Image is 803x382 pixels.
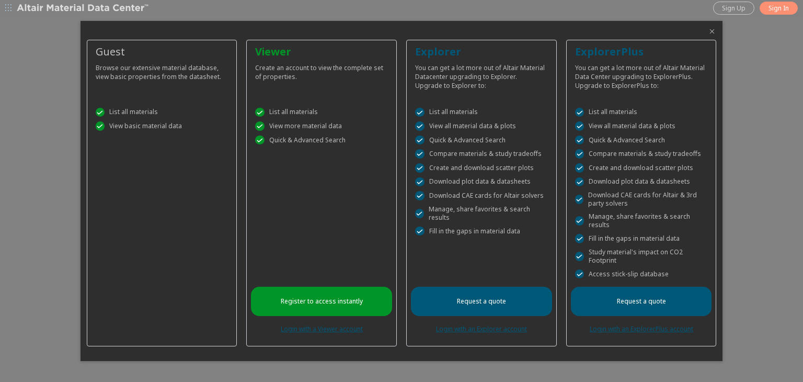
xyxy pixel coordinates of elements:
div: List all materials [255,108,388,117]
div:  [415,136,425,145]
div: Download CAE cards for Altair solvers [415,191,548,200]
a: Request a quote [411,287,552,316]
div: Compare materials & study tradeoffs [415,149,548,159]
div:  [415,191,425,200]
div: Quick & Advanced Search [255,136,388,145]
div: Quick & Advanced Search [415,136,548,145]
div: You can get a lot more out of Altair Material Data Center upgrading to ExplorerPlus. Upgrade to E... [575,59,708,90]
div:  [96,121,105,131]
div:  [575,163,584,173]
a: Login with an Explorer account [436,324,527,333]
div:  [575,216,584,226]
div: Viewer [255,44,388,59]
div: Guest [96,44,228,59]
div:  [575,149,584,159]
div:  [415,108,425,117]
div:  [415,209,424,218]
div: Download plot data & datasheets [575,177,708,187]
div: List all materials [415,108,548,117]
div: Explorer [415,44,548,59]
div:  [255,121,265,131]
a: Register to access instantly [251,287,392,316]
div:  [255,136,265,145]
div: Quick & Advanced Search [575,136,708,145]
div: View all material data & plots [415,121,548,131]
div: View more material data [255,121,388,131]
button: Close [708,27,716,36]
div: Download plot data & datasheets [415,177,548,187]
a: Request a quote [571,287,712,316]
a: Login with a Viewer account [281,324,363,333]
div: Study material's impact on CO2 Footprint [575,248,708,265]
div: Manage, share favorites & search results [415,205,548,222]
div:  [575,121,584,131]
div:  [415,227,425,236]
div: Fill in the gaps in material data [415,227,548,236]
div:  [415,177,425,187]
div: You can get a lot more out of Altair Material Datacenter upgrading to Explorer. Upgrade to Explor... [415,59,548,90]
div:  [575,108,584,117]
a: Login with an ExplorerPlus account [590,324,693,333]
div: Fill in the gaps in material data [575,234,708,243]
div:  [575,195,583,204]
div: Create and download scatter plots [575,163,708,173]
div:  [575,177,584,187]
div:  [575,269,584,279]
div: Download CAE cards for Altair & 3rd party solvers [575,191,708,208]
div: Browse our extensive material database, view basic properties from the datasheet. [96,59,228,81]
div:  [96,108,105,117]
div: Create an account to view the complete set of properties. [255,59,388,81]
div: Access stick-slip database [575,269,708,279]
div:  [575,234,584,243]
div:  [255,108,265,117]
div:  [575,252,584,261]
div: List all materials [575,108,708,117]
div: List all materials [96,108,228,117]
div: ExplorerPlus [575,44,708,59]
div: Create and download scatter plots [415,163,548,173]
div: Compare materials & study tradeoffs [575,149,708,159]
div:  [415,163,425,173]
div:  [575,136,584,145]
div:  [415,121,425,131]
div: Manage, share favorites & search results [575,212,708,229]
div: View all material data & plots [575,121,708,131]
div: View basic material data [96,121,228,131]
div:  [415,149,425,159]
